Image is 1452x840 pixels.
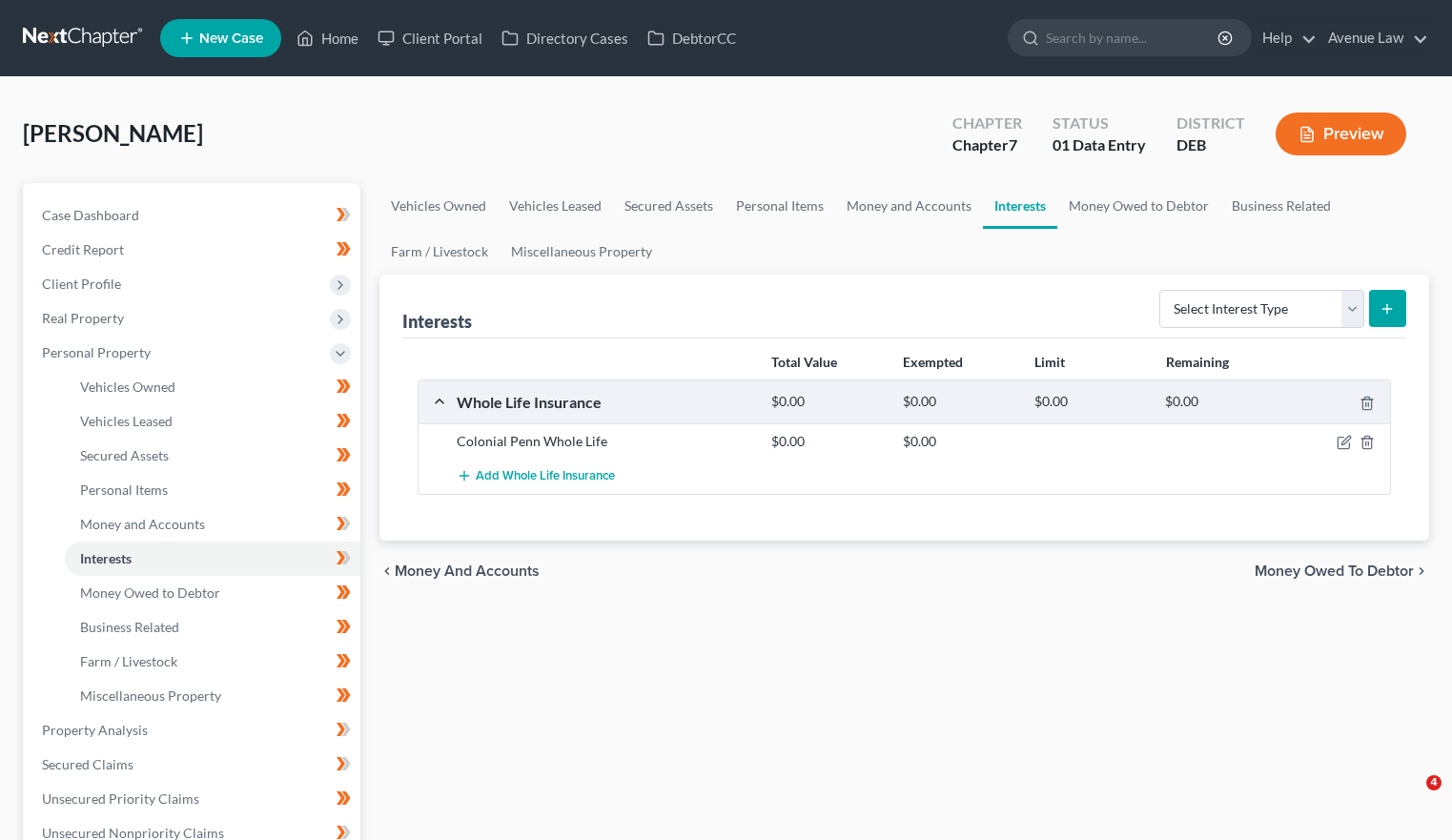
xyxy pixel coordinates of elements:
a: Farm / Livestock [379,229,500,275]
span: [PERSON_NAME] [23,119,203,147]
span: Client Profile [42,276,121,292]
span: Add Whole Life Insurance [476,469,615,484]
a: Business Related [1220,183,1342,229]
span: Business Related [80,619,179,635]
span: 4 [1426,775,1442,790]
button: Preview [1276,113,1406,155]
div: $0.00 [893,393,1025,411]
span: Money and Accounts [80,516,205,532]
a: Miscellaneous Property [500,229,664,275]
a: DebtorCC [638,21,746,55]
a: Help [1253,21,1317,55]
span: Credit Report [42,241,124,257]
a: Money Owed to Debtor [1057,183,1220,229]
a: Client Portal [368,21,492,55]
strong: Limit [1034,354,1065,370]
a: Vehicles Owned [379,183,498,229]
a: Business Related [65,610,360,645]
div: $0.00 [1025,393,1156,411]
strong: Total Value [771,354,837,370]
span: Case Dashboard [42,207,139,223]
div: District [1176,113,1245,134]
iframe: Intercom live chat [1387,775,1433,821]
strong: Exempted [903,354,963,370]
div: Interests [402,310,472,333]
div: $0.00 [1155,393,1287,411]
span: New Case [199,31,263,46]
a: Personal Items [725,183,835,229]
span: Secured Assets [80,447,169,463]
span: Money Owed to Debtor [80,584,220,601]
div: Chapter [952,113,1022,134]
a: Property Analysis [27,713,360,748]
span: Property Analysis [42,722,148,738]
span: Interests [80,550,132,566]
a: Interests [65,542,360,576]
span: Personal Property [42,344,151,360]
a: Case Dashboard [27,198,360,233]
i: chevron_left [379,563,395,579]
span: Unsecured Priority Claims [42,790,199,807]
div: DEB [1176,134,1245,156]
a: Vehicles Owned [65,370,360,404]
a: Avenue Law [1319,21,1428,55]
div: Status [1053,113,1146,134]
a: Miscellaneous Property [65,679,360,713]
input: Search by name... [1046,20,1220,55]
span: 7 [1009,135,1017,154]
a: Unsecured Priority Claims [27,782,360,816]
button: Add Whole Life Insurance [457,459,615,494]
a: Vehicles Leased [65,404,360,439]
a: Personal Items [65,473,360,507]
div: Colonial Penn Whole Life [447,432,762,451]
span: Vehicles Leased [80,413,173,429]
div: $0.00 [762,432,893,451]
a: Secured Assets [613,183,725,229]
span: Vehicles Owned [80,379,175,395]
div: Chapter [952,134,1022,156]
a: Interests [983,183,1057,229]
a: Secured Assets [65,439,360,473]
button: chevron_left Money and Accounts [379,563,540,579]
span: Money Owed to Debtor [1255,563,1414,579]
span: Secured Claims [42,756,133,772]
span: Miscellaneous Property [80,687,221,704]
div: Whole Life Insurance [447,392,762,412]
div: $0.00 [762,393,893,411]
a: Money and Accounts [65,507,360,542]
a: Money Owed to Debtor [65,576,360,610]
span: Personal Items [80,481,168,498]
a: Credit Report [27,233,360,267]
a: Directory Cases [492,21,638,55]
div: $0.00 [893,432,1025,451]
a: Vehicles Leased [498,183,613,229]
a: Home [287,21,368,55]
span: Real Property [42,310,124,326]
i: chevron_right [1414,563,1429,579]
a: Farm / Livestock [65,645,360,679]
span: Money and Accounts [395,563,540,579]
a: Money and Accounts [835,183,983,229]
strong: Remaining [1166,354,1229,370]
div: 01 Data Entry [1053,134,1146,156]
span: Farm / Livestock [80,653,177,669]
button: Money Owed to Debtor chevron_right [1255,563,1429,579]
a: Secured Claims [27,748,360,782]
